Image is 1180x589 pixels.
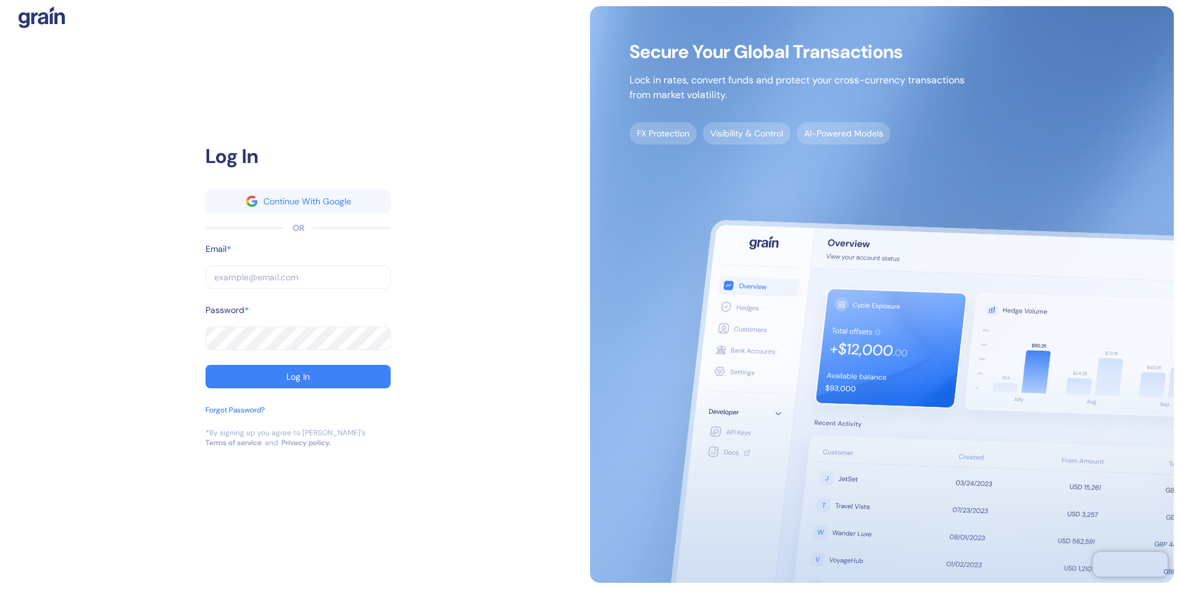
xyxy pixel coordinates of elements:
[246,196,257,207] img: google
[286,372,310,381] div: Log In
[206,404,265,428] button: Forgot Password?
[281,438,331,448] a: Privacy policy.
[629,73,965,102] p: Lock in rates, convert funds and protect your cross-currency transactions from market volatility.
[206,190,391,213] button: googleContinue With Google
[797,122,891,144] span: AI-Powered Models
[1093,552,1168,577] iframe: Chatra live chat
[206,404,265,416] div: Forgot Password?
[629,46,965,58] span: Secure Your Global Transactions
[206,141,391,171] div: Log In
[629,122,697,144] span: FX Protection
[206,365,391,388] button: Log In
[206,438,262,448] a: Terms of service
[293,222,304,235] div: OR
[265,438,278,448] div: and
[206,304,244,317] label: Password
[206,243,226,256] label: Email
[703,122,791,144] span: Visibility & Control
[206,428,365,438] div: *By signing up you agree to [PERSON_NAME]’s
[264,197,351,206] div: Continue With Google
[206,265,391,289] input: example@email.com
[590,6,1174,583] img: signup-main-image
[19,6,65,28] img: logo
